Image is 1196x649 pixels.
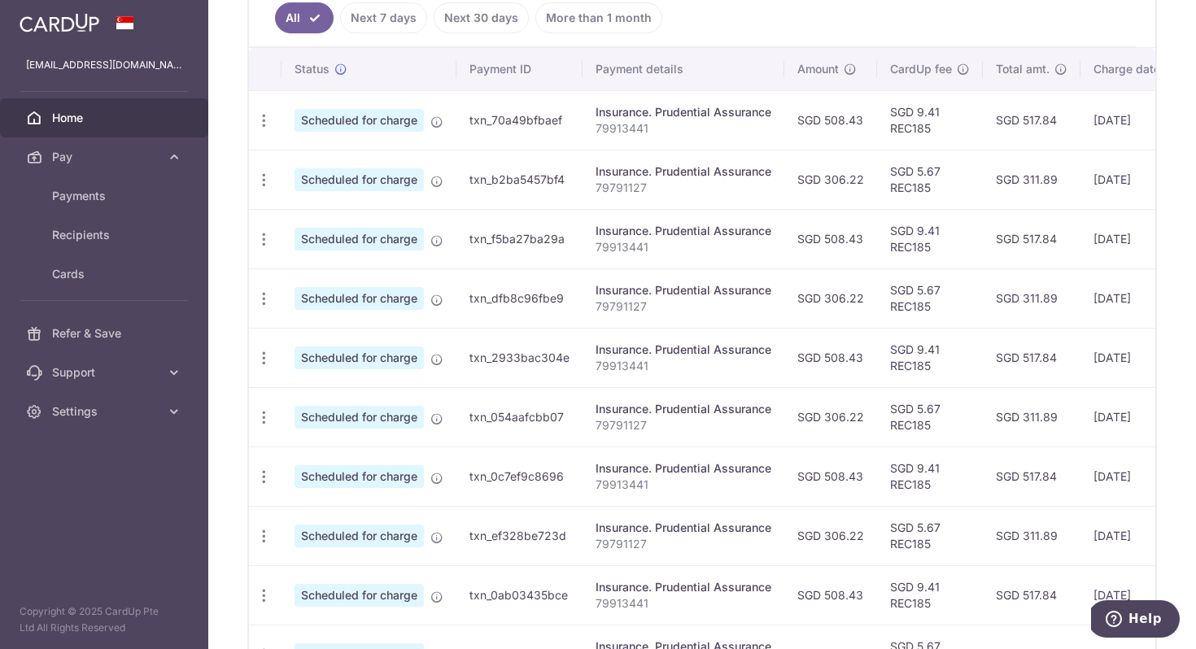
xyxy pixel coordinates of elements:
[983,565,1080,625] td: SGD 517.84
[877,90,983,150] td: SGD 9.41 REC185
[275,2,334,33] a: All
[983,328,1080,387] td: SGD 517.84
[784,506,877,565] td: SGD 306.22
[596,595,771,612] p: 79913441
[1080,90,1191,150] td: [DATE]
[456,209,583,268] td: txn_f5ba27ba29a
[596,520,771,536] div: Insurance. Prudential Assurance
[784,387,877,446] td: SGD 306.22
[784,268,877,328] td: SGD 306.22
[1080,209,1191,268] td: [DATE]
[877,565,983,625] td: SGD 9.41 REC185
[456,48,583,90] th: Payment ID
[295,584,424,607] span: Scheduled for charge
[295,109,424,132] span: Scheduled for charge
[983,268,1080,328] td: SGD 311.89
[877,150,983,209] td: SGD 5.67 REC185
[456,268,583,328] td: txn_dfb8c96fbe9
[1080,387,1191,446] td: [DATE]
[295,346,424,369] span: Scheduled for charge
[983,446,1080,506] td: SGD 517.84
[52,325,159,342] span: Refer & Save
[596,401,771,417] div: Insurance. Prudential Assurance
[596,120,771,137] p: 79913441
[456,328,583,387] td: txn_2933bac304e
[1080,446,1191,506] td: [DATE]
[295,228,424,250] span: Scheduled for charge
[456,387,583,446] td: txn_054aafcbb07
[1080,150,1191,209] td: [DATE]
[583,48,784,90] th: Payment details
[295,61,330,77] span: Status
[797,61,839,77] span: Amount
[456,446,583,506] td: txn_0c7ef9c8696
[983,90,1080,150] td: SGD 517.84
[596,579,771,595] div: Insurance. Prudential Assurance
[1093,61,1160,77] span: Charge date
[877,209,983,268] td: SGD 9.41 REC185
[52,149,159,165] span: Pay
[52,403,159,420] span: Settings
[996,61,1050,77] span: Total amt.
[1080,328,1191,387] td: [DATE]
[784,150,877,209] td: SGD 306.22
[456,565,583,625] td: txn_0ab03435bce
[596,460,771,477] div: Insurance. Prudential Assurance
[596,536,771,552] p: 79791127
[596,477,771,493] p: 79913441
[20,13,99,33] img: CardUp
[1091,600,1180,641] iframe: Opens a widget where you can find more information
[456,506,583,565] td: txn_ef328be723d
[52,110,159,126] span: Home
[877,328,983,387] td: SGD 9.41 REC185
[784,209,877,268] td: SGD 508.43
[295,168,424,191] span: Scheduled for charge
[596,239,771,255] p: 79913441
[877,387,983,446] td: SGD 5.67 REC185
[52,188,159,204] span: Payments
[596,180,771,196] p: 79791127
[295,287,424,310] span: Scheduled for charge
[983,150,1080,209] td: SGD 311.89
[340,2,427,33] a: Next 7 days
[784,446,877,506] td: SGD 508.43
[295,525,424,547] span: Scheduled for charge
[596,163,771,180] div: Insurance. Prudential Assurance
[784,328,877,387] td: SGD 508.43
[26,57,182,73] p: [EMAIL_ADDRESS][DOMAIN_NAME]
[596,342,771,358] div: Insurance. Prudential Assurance
[1080,565,1191,625] td: [DATE]
[456,90,583,150] td: txn_70a49bfbaef
[1080,268,1191,328] td: [DATE]
[890,61,952,77] span: CardUp fee
[456,150,583,209] td: txn_b2ba5457bf4
[52,364,159,381] span: Support
[596,104,771,120] div: Insurance. Prudential Assurance
[877,446,983,506] td: SGD 9.41 REC185
[784,565,877,625] td: SGD 508.43
[983,506,1080,565] td: SGD 311.89
[1080,506,1191,565] td: [DATE]
[596,417,771,433] p: 79791127
[596,282,771,298] div: Insurance. Prudential Assurance
[52,227,159,243] span: Recipients
[983,209,1080,268] td: SGD 517.84
[784,90,877,150] td: SGD 508.43
[535,2,662,33] a: More than 1 month
[52,266,159,282] span: Cards
[596,358,771,374] p: 79913441
[596,298,771,315] p: 79791127
[983,387,1080,446] td: SGD 311.89
[295,406,424,429] span: Scheduled for charge
[295,465,424,488] span: Scheduled for charge
[596,223,771,239] div: Insurance. Prudential Assurance
[877,268,983,328] td: SGD 5.67 REC185
[434,2,529,33] a: Next 30 days
[877,506,983,565] td: SGD 5.67 REC185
